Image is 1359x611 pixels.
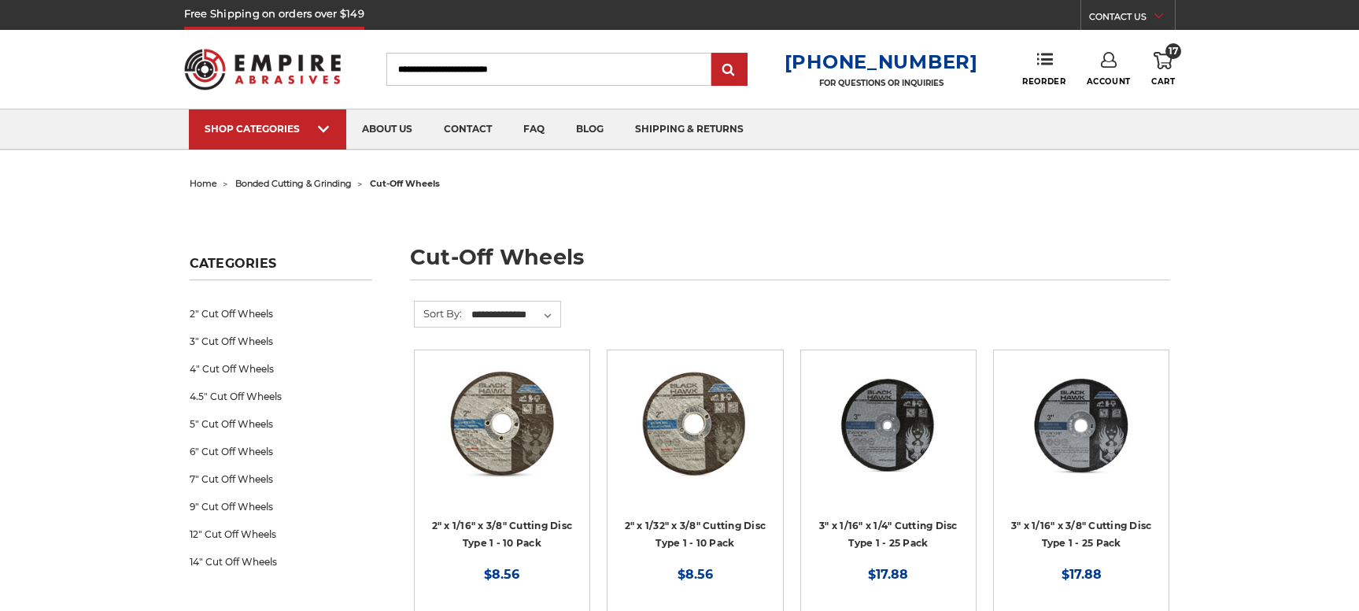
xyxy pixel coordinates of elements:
[205,123,331,135] div: SHOP CATEGORIES
[190,410,372,438] a: 5" Cut Off Wheels
[1062,567,1102,582] span: $17.88
[1151,76,1175,87] span: Cart
[1087,76,1131,87] span: Account
[190,383,372,410] a: 4.5" Cut Off Wheels
[1011,520,1152,550] a: 3" x 1/16" x 3/8" Cutting Disc Type 1 - 25 Pack
[370,178,440,189] span: cut-off wheels
[190,493,372,520] a: 9" Cut Off Wheels
[190,178,217,189] a: home
[785,78,978,88] p: FOR QUESTIONS OR INQUIRIES
[190,300,372,328] a: 2" Cut Off Wheels
[1165,43,1181,59] span: 17
[1018,361,1144,487] img: 3" x 1/16" x 3/8" Cutting Disc
[484,567,519,582] span: $8.56
[560,109,619,150] a: blog
[190,548,372,576] a: 14" Cut Off Wheels
[714,54,745,86] input: Submit
[439,361,565,487] img: 2" x 1/16" x 3/8" Cut Off Wheel
[190,438,372,465] a: 6" Cut Off Wheels
[868,567,908,582] span: $17.88
[432,520,573,550] a: 2" x 1/16" x 3/8" Cutting Disc Type 1 - 10 Pack
[619,109,759,150] a: shipping & returns
[1005,361,1158,514] a: 3" x 1/16" x 3/8" Cutting Disc
[819,520,958,550] a: 3" x 1/16" x 1/4" Cutting Disc Type 1 - 25 Pack
[235,178,352,189] a: bonded cutting & grinding
[415,302,462,325] label: Sort By:
[426,361,578,514] a: 2" x 1/16" x 3/8" Cut Off Wheel
[190,465,372,493] a: 7" Cut Off Wheels
[785,50,978,73] a: [PHONE_NUMBER]
[428,109,508,150] a: contact
[678,567,713,582] span: $8.56
[469,303,560,327] select: Sort By:
[619,361,771,514] a: 2" x 1/32" x 3/8" Cut Off Wheel
[190,520,372,548] a: 12" Cut Off Wheels
[184,39,342,100] img: Empire Abrasives
[1151,52,1175,87] a: 17 Cart
[190,328,372,355] a: 3" Cut Off Wheels
[825,361,951,487] img: 3” x .0625” x 1/4” Die Grinder Cut-Off Wheels by Black Hawk Abrasives
[508,109,560,150] a: faq
[632,361,758,487] img: 2" x 1/32" x 3/8" Cut Off Wheel
[410,246,1170,280] h1: cut-off wheels
[1022,76,1065,87] span: Reorder
[812,361,965,514] a: 3” x .0625” x 1/4” Die Grinder Cut-Off Wheels by Black Hawk Abrasives
[346,109,428,150] a: about us
[1089,8,1175,30] a: CONTACT US
[190,256,372,280] h5: Categories
[1022,52,1065,86] a: Reorder
[190,355,372,383] a: 4" Cut Off Wheels
[625,520,766,550] a: 2" x 1/32" x 3/8" Cutting Disc Type 1 - 10 Pack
